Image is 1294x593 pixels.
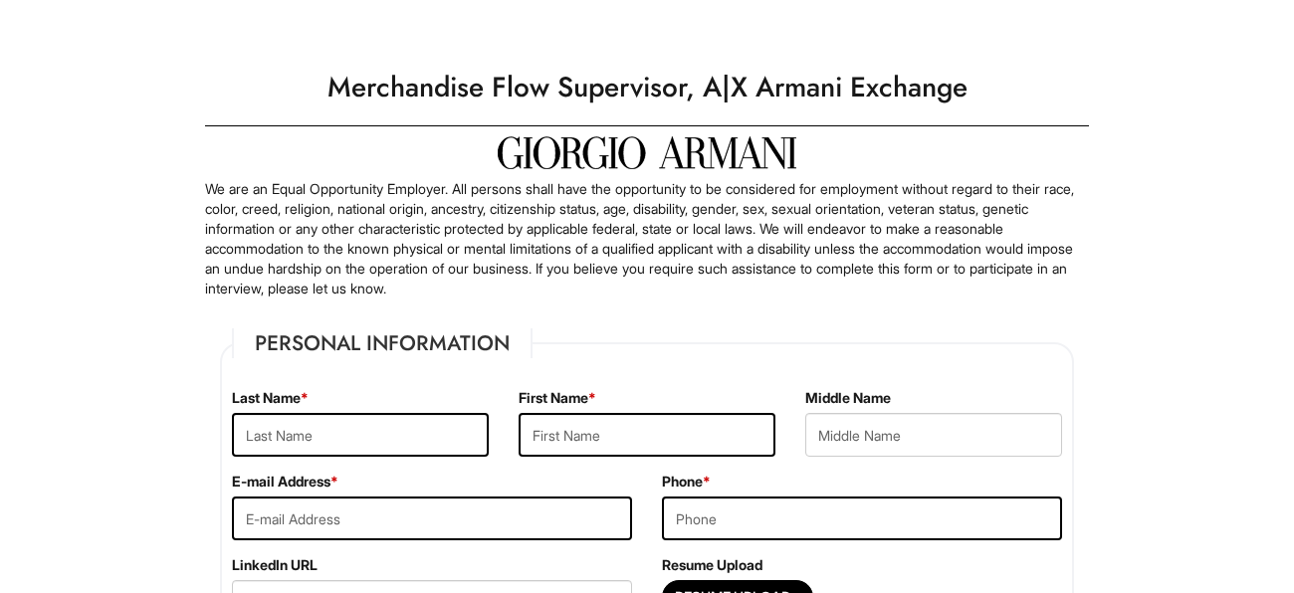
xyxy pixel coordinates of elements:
label: Resume Upload [662,555,762,575]
label: First Name [519,388,596,408]
h1: Merchandise Flow Supervisor, A|X Armani Exchange [195,60,1099,115]
input: Last Name [232,413,489,457]
label: LinkedIn URL [232,555,318,575]
input: Middle Name [805,413,1062,457]
img: Giorgio Armani [498,136,796,169]
legend: Personal Information [232,328,533,358]
label: Phone [662,472,711,492]
label: Last Name [232,388,309,408]
label: E-mail Address [232,472,338,492]
input: Phone [662,496,1062,540]
input: First Name [519,413,775,457]
p: We are an Equal Opportunity Employer. All persons shall have the opportunity to be considered for... [205,179,1089,298]
label: Middle Name [805,388,891,408]
input: E-mail Address [232,496,632,540]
